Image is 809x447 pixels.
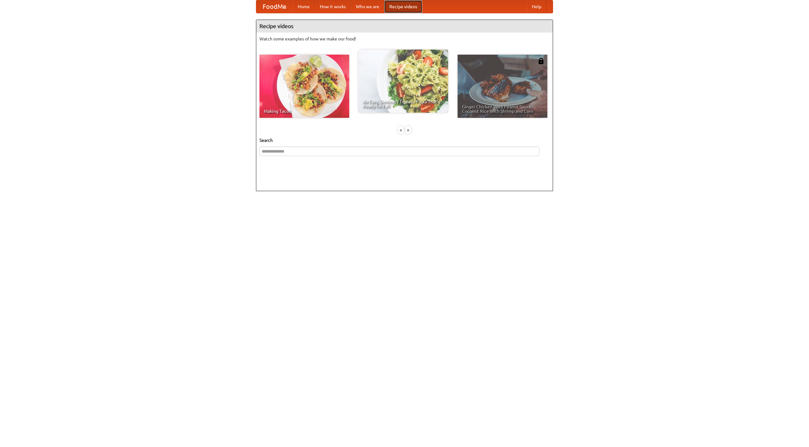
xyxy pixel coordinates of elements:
a: Making Tacos [259,55,349,118]
span: An Easy, Summery Tomato Pasta That's Ready for Fall [363,100,444,108]
a: Who we are [351,0,384,13]
a: An Easy, Summery Tomato Pasta That's Ready for Fall [358,50,448,113]
a: Home [293,0,315,13]
h4: Recipe videos [256,20,553,33]
span: Making Tacos [264,109,345,113]
p: Watch some examples of how we make our food! [259,36,550,42]
h5: Search [259,137,550,143]
a: Recipe videos [384,0,422,13]
a: How it works [315,0,351,13]
a: FoodMe [256,0,293,13]
div: « [398,126,404,134]
a: Help [527,0,546,13]
div: » [405,126,411,134]
img: 483408.png [538,58,544,64]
